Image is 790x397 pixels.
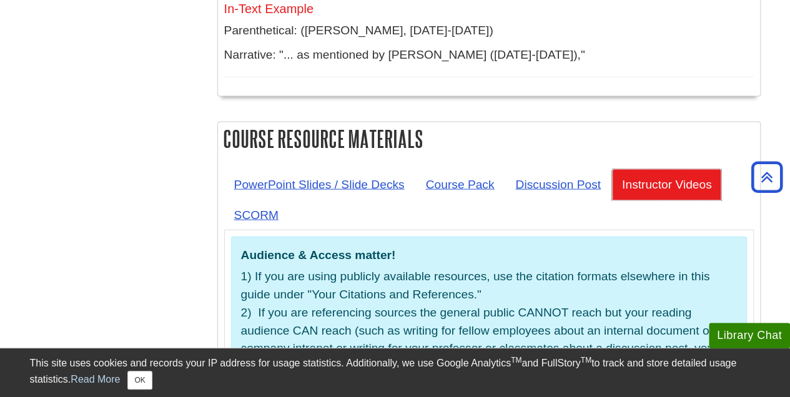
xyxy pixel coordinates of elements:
[224,22,754,40] p: Parenthetical: ([PERSON_NAME], [DATE]-[DATE])
[581,356,591,365] sup: TM
[511,356,521,365] sup: TM
[416,169,505,200] a: Course Pack
[709,323,790,348] button: Library Chat
[224,200,289,230] a: SCORM
[224,2,754,16] h5: In-Text Example
[71,374,120,385] a: Read More
[30,356,761,390] div: This site uses cookies and records your IP address for usage statistics. Additionally, we use Goo...
[241,248,396,262] strong: Audience & Access matter!
[224,46,754,64] p: Narrative: "... as mentioned by [PERSON_NAME] ([DATE]-[DATE]),"
[612,169,722,200] a: Instructor Videos
[218,122,760,155] h2: Course Resource Materials
[224,169,415,200] a: PowerPoint Slides / Slide Decks
[505,169,611,200] a: Discussion Post
[747,169,787,185] a: Back to Top
[127,371,152,390] button: Close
